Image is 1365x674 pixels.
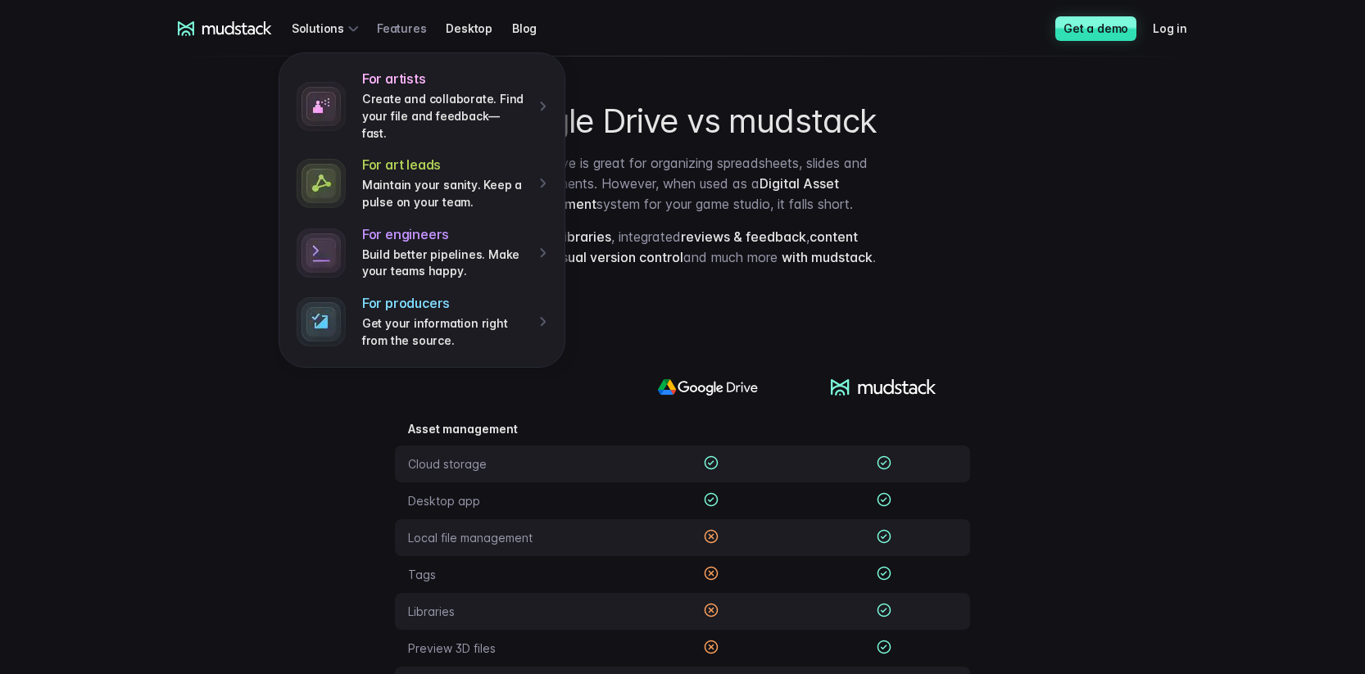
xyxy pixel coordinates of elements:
[297,159,346,208] img: connected dots icon
[395,482,625,519] td: Desktop app
[395,630,625,667] td: Preview 3D files
[289,287,555,356] a: For producersGet your information right from the source.
[178,21,272,36] a: mudstack logo
[477,102,888,140] h1: Google Drive vs mudstack
[297,297,346,346] img: stylized terminal icon
[446,13,512,43] a: Desktop
[297,82,346,131] img: spray paint icon
[681,228,806,245] span: reviews & feedback
[362,177,528,210] p: Maintain your sanity. Keep a pulse on your team.
[377,13,446,43] a: Features
[289,219,555,287] a: For engineersBuild better pipelines. Make your teams happy.
[362,156,528,174] h4: For art leads
[289,149,555,218] a: For art leadsMaintain your sanity. Keep a pulse on your team.
[297,228,346,278] img: stylized terminal icon
[362,226,528,243] h4: For engineers
[362,247,528,280] p: Build better pipelines. Make your teams happy.
[782,249,873,265] span: with mudstack
[289,63,555,149] a: For artistsCreate and collaborate. Find your file and feedback— fast.
[477,153,888,214] p: Google Drive is great for organizing spreadsheets, slides and documents. However, when used as a ...
[512,13,556,43] a: Blog
[560,228,611,245] span: libraries
[395,446,625,482] td: Cloud storage
[395,412,625,446] td: Asset management
[395,556,625,593] td: Tags
[551,249,683,265] span: visual version control
[395,593,625,630] td: Libraries
[1153,13,1207,43] a: Log in
[292,13,364,43] div: Solutions
[362,315,528,349] p: Get your information right from the source.
[362,91,528,142] p: Create and collaborate. Find your file and feedback— fast.
[362,295,528,312] h4: For producers
[395,519,625,556] td: Local file management
[362,70,528,88] h4: For artists
[477,227,888,268] p: Get , , integrated , , and much more .
[1055,16,1136,41] a: Get a demo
